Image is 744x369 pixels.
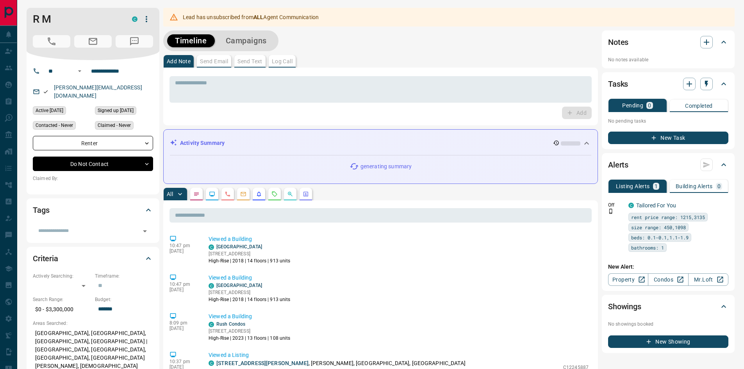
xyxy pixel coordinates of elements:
p: Building Alerts [676,184,713,189]
p: Viewed a Building [209,274,589,282]
span: beds: 0.1-0.1,1.1-1.9 [631,234,689,241]
p: 10:47 pm [169,282,197,287]
p: [DATE] [169,287,197,292]
p: 8:09 pm [169,320,197,326]
h2: Alerts [608,159,628,171]
svg: Listing Alerts [256,191,262,197]
p: Viewed a Building [209,312,589,321]
a: Rush Condos [216,321,245,327]
p: Search Range: [33,296,91,303]
h2: Showings [608,300,641,313]
span: Contacted - Never [36,121,73,129]
div: Tue Mar 07 2017 [95,106,153,117]
a: Property [608,273,648,286]
p: $0 - $3,300,000 [33,303,91,316]
span: Call [33,35,70,48]
h1: R M [33,13,120,25]
p: Actively Searching: [33,273,91,280]
svg: Notes [193,191,200,197]
span: size range: 450,1098 [631,223,686,231]
div: condos.ca [209,322,214,327]
p: Pending [622,103,643,108]
a: [GEOGRAPHIC_DATA] [216,244,262,250]
div: condos.ca [628,203,634,208]
span: bathrooms: 1 [631,244,664,251]
p: High-Rise | 2018 | 14 floors | 913 units [209,296,291,303]
p: [STREET_ADDRESS] [209,250,291,257]
span: rent price range: 1215,3135 [631,213,705,221]
div: Wed Sep 03 2025 [33,106,91,117]
div: condos.ca [209,360,214,366]
svg: Agent Actions [303,191,309,197]
h2: Notes [608,36,628,48]
p: High-Rise | 2018 | 14 floors | 913 units [209,257,291,264]
p: [STREET_ADDRESS] [209,289,291,296]
p: Viewed a Building [209,235,589,243]
p: Off [608,201,624,209]
a: [STREET_ADDRESS][PERSON_NAME] [216,360,309,366]
p: [STREET_ADDRESS] [209,328,291,335]
p: Completed [685,103,713,109]
p: Timeframe: [95,273,153,280]
p: 10:47 pm [169,243,197,248]
p: All [167,191,173,197]
h2: Criteria [33,252,58,265]
a: Condos [648,273,688,286]
div: condos.ca [209,283,214,289]
span: Claimed - Never [98,121,131,129]
button: New Task [608,132,728,144]
p: New Alert: [608,263,728,271]
p: Budget: [95,296,153,303]
p: 1 [655,184,658,189]
p: 0 [717,184,721,189]
span: Email [74,35,112,48]
div: Renter [33,136,153,150]
svg: Push Notification Only [608,209,614,214]
div: condos.ca [209,244,214,250]
div: Activity Summary [170,136,591,150]
p: [DATE] [169,248,197,254]
span: Signed up [DATE] [98,107,134,114]
button: New Showing [608,335,728,348]
a: Tailored For You [636,202,676,209]
div: condos.ca [132,16,137,22]
svg: Lead Browsing Activity [209,191,215,197]
p: No pending tasks [608,115,728,127]
div: Alerts [608,155,728,174]
svg: Emails [240,191,246,197]
span: Message [116,35,153,48]
div: Tasks [608,75,728,93]
h2: Tasks [608,78,628,90]
h2: Tags [33,204,49,216]
a: [GEOGRAPHIC_DATA] [216,283,262,288]
div: Lead has unsubscribed from Agent Communication [183,10,319,24]
p: Listing Alerts [616,184,650,189]
svg: Requests [271,191,278,197]
p: , [PERSON_NAME], [GEOGRAPHIC_DATA], [GEOGRAPHIC_DATA] [216,359,466,367]
p: No notes available [608,56,728,63]
svg: Calls [225,191,231,197]
div: Criteria [33,249,153,268]
div: Showings [608,297,728,316]
p: High-Rise | 2023 | 13 floors | 108 units [209,335,291,342]
p: Claimed By: [33,175,153,182]
button: Timeline [167,34,215,47]
p: Areas Searched: [33,320,153,327]
span: Active [DATE] [36,107,63,114]
p: No showings booked [608,321,728,328]
button: Open [75,66,84,76]
strong: ALL [253,14,263,20]
p: Viewed a Listing [209,351,589,359]
svg: Email Valid [43,89,48,94]
p: Activity Summary [180,139,225,147]
button: Open [139,226,150,237]
button: Campaigns [218,34,275,47]
p: [DATE] [169,326,197,331]
p: 10:37 pm [169,359,197,364]
p: generating summary [360,162,412,171]
div: Notes [608,33,728,52]
a: [PERSON_NAME][EMAIL_ADDRESS][DOMAIN_NAME] [54,84,142,99]
div: Tags [33,201,153,219]
svg: Opportunities [287,191,293,197]
p: 0 [648,103,651,108]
